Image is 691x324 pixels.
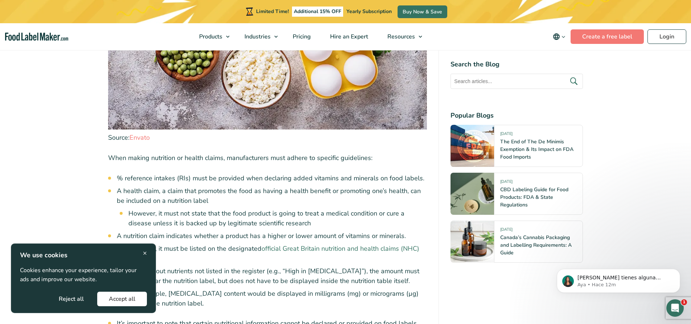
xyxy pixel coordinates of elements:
[398,5,447,18] a: Buy Now & Save
[451,111,583,120] h4: Popular Blogs
[500,179,513,187] span: [DATE]
[20,251,67,259] strong: We use cookies
[197,33,223,41] span: Products
[235,23,281,50] a: Industries
[500,227,513,235] span: [DATE]
[47,292,95,306] button: Reject all
[346,8,392,15] span: Yearly Subscription
[321,23,376,50] a: Hire an Expert
[546,254,691,304] iframe: Intercom notifications mensaje
[681,299,687,305] span: 1
[20,266,147,284] p: Cookies enhance your experience, tailor your ads and improve our website.
[128,289,427,308] li: For example, [MEDICAL_DATA] content would be displayed in milligrams (mg) or micrograms (µg) next...
[117,231,427,263] li: A nutrition claim indicates whether a product has a higher or lower amount of vitamins or minerals.
[385,33,416,41] span: Resources
[378,23,426,50] a: Resources
[117,186,427,228] li: A health claim, a claim that promotes the food as having a health benefit or promoting one’s heal...
[97,292,147,306] button: Accept all
[256,8,289,15] span: Limited Time!
[451,60,583,69] h4: Search the Blog
[143,248,147,258] span: ×
[129,133,150,142] a: Envato
[666,299,684,317] iframe: Intercom live chat
[500,138,573,160] a: The End of The De Minimis Exemption & Its Impact on FDA Food Imports
[500,234,572,256] a: Canada’s Cannabis Packaging and Labelling Requirements: A Guide
[128,209,427,228] li: However, it must not state that the food product is going to treat a medical condition or cure a ...
[117,173,427,183] li: % reference intakes (RIs) must be provided when declaring added vitamins and minerals on food lab...
[283,23,319,50] a: Pricing
[108,133,427,143] figcaption: Source:
[292,7,343,17] span: Additional 15% OFF
[117,266,427,308] li: For claims about nutrients not listed in the register (e.g., “High in [MEDICAL_DATA]”), the amoun...
[500,186,568,208] a: CBD Labeling Guide for Food Products: FDA & State Regulations
[242,33,271,41] span: Industries
[108,153,427,163] p: When making nutrition or health claims, manufacturers must adhere to specific guidelines:
[500,131,513,139] span: [DATE]
[451,74,583,89] input: Search articles...
[571,29,644,44] a: Create a free label
[291,33,312,41] span: Pricing
[328,33,369,41] span: Hire an Expert
[128,244,419,263] a: official Great Britain nutrition and health claims (NHC) register
[647,29,686,44] a: Login
[128,244,427,263] li: However, it must be listed on the designated .
[190,23,233,50] a: Products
